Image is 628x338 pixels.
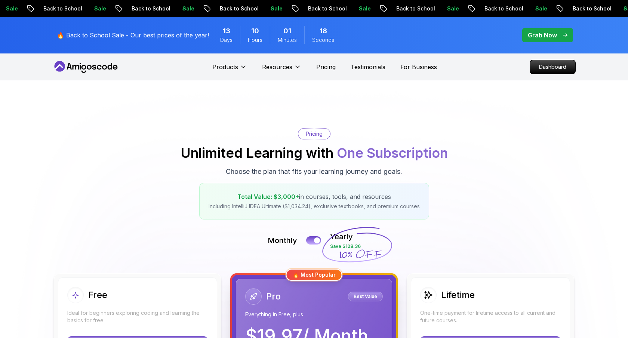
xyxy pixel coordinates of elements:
p: Back to School [561,5,612,12]
h2: Unlimited Learning with [181,145,448,160]
p: Back to School [473,5,524,12]
p: Back to School [208,5,259,12]
p: Grab Now [528,31,557,40]
p: Everything in Free, plus [245,311,383,318]
p: Back to School [385,5,435,12]
span: 13 Days [223,26,230,36]
a: Dashboard [530,60,576,74]
button: Resources [262,62,301,77]
p: Sale [83,5,107,12]
p: Back to School [120,5,171,12]
h2: Lifetime [441,289,475,301]
span: Hours [248,36,262,44]
p: Choose the plan that fits your learning journey and goals. [226,166,402,177]
p: Sale [171,5,195,12]
span: Seconds [312,36,334,44]
span: 18 Seconds [320,26,327,36]
p: Pricing [306,130,323,138]
p: Sale [259,5,283,12]
p: One-time payment for lifetime access to all current and future courses. [420,309,561,324]
p: Best Value [349,293,382,300]
button: Products [212,62,247,77]
p: Resources [262,62,292,71]
p: Sale [347,5,371,12]
p: 🔥 Back to School Sale - Our best prices of the year! [57,31,209,40]
h2: Pro [266,291,281,302]
span: Minutes [278,36,297,44]
h2: Free [88,289,107,301]
p: Ideal for beginners exploring coding and learning the basics for free. [67,309,208,324]
p: Monthly [268,235,297,246]
span: 10 Hours [251,26,259,36]
p: Back to School [296,5,347,12]
span: Days [220,36,233,44]
p: Including IntelliJ IDEA Ultimate ($1,034.24), exclusive textbooks, and premium courses [209,203,420,210]
p: Back to School [32,5,83,12]
a: Testimonials [351,62,385,71]
p: in courses, tools, and resources [209,192,420,201]
p: Products [212,62,238,71]
span: Total Value: $3,000+ [237,193,299,200]
span: One Subscription [337,145,448,161]
a: For Business [400,62,437,71]
a: Pricing [316,62,336,71]
p: Sale [435,5,459,12]
p: Sale [524,5,548,12]
p: Dashboard [530,60,575,74]
span: 1 Minutes [283,26,291,36]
